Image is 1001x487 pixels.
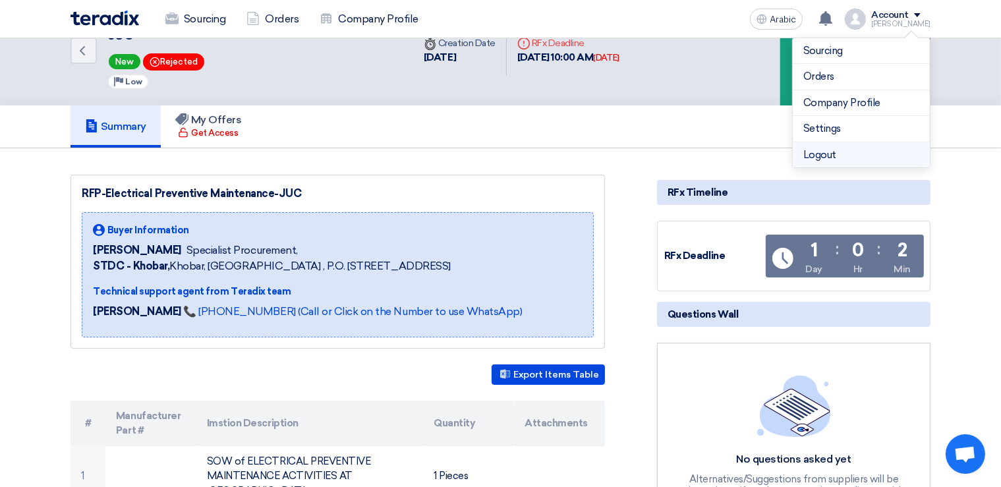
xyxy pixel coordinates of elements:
img: Teradix logo [71,11,139,26]
div: Day [805,262,822,276]
button: Export Items Table [492,364,605,385]
th: Manufacturer Part # [105,401,196,446]
th: Quantity [423,401,514,446]
div: 2 [898,241,907,260]
li: Logout [793,142,930,168]
span: [PERSON_NAME] [93,243,181,258]
div: : [877,237,880,261]
div: RFP-Electrical Preventive Maintenance-JUC [82,186,594,202]
span: Low [125,77,142,86]
a: 📞 [PHONE_NUMBER] (Call or Click on the Number to use WhatsApp) [183,305,522,318]
h5: Summary [85,120,146,133]
span: Questions Wall [668,307,738,322]
div: 1 [811,241,818,260]
img: empty_state_list.svg [757,375,831,437]
th: # [71,401,105,446]
div: No questions asked yet [682,453,906,467]
span: New [109,54,140,69]
img: profile_test.png [845,9,866,30]
div: Min [894,262,911,276]
div: RFx Deadline [664,248,763,264]
h5: My Offers [175,113,242,127]
div: [DATE] 10:00 AM [517,50,619,65]
a: Open chat [946,434,985,474]
div: [DATE] [424,50,496,65]
div: Account [871,10,909,21]
strong: [PERSON_NAME] [93,305,181,318]
span: Khobar, [GEOGRAPHIC_DATA] , P.O. [STREET_ADDRESS] [93,258,451,274]
div: : [836,237,839,261]
div: RFx Deadline [517,36,619,50]
a: Sourcing [155,5,236,34]
th: Attachments [514,401,605,446]
div: RFx Timeline [657,180,930,205]
span: Buyer Information [107,223,189,237]
span: Specialist Procurement, [186,243,298,258]
a: Company Profile [803,96,919,111]
span: Arabic [770,15,796,24]
a: Sourcing [803,43,919,59]
a: Summary [71,105,161,148]
a: My Offers Get Access [161,105,256,148]
b: STDC - Khobar, [93,260,169,272]
span: Rejected [143,53,204,71]
div: Technical support agent from Teradix team [93,285,523,299]
div: Get Access [178,127,238,140]
div: [DATE] [594,51,619,65]
a: Orders [236,5,309,34]
div: 0 [852,241,864,260]
a: Settings [803,121,919,136]
a: Orders [803,69,919,84]
th: Imstion Description [196,401,424,446]
a: Company Profile [309,5,429,34]
div: Creation Date [424,36,496,50]
button: Arabic [750,9,803,30]
div: Hr [853,262,863,276]
div: [PERSON_NAME] [871,20,930,28]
